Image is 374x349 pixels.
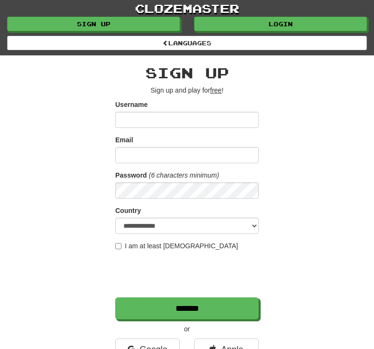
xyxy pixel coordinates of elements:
em: (6 characters minimum) [149,171,219,179]
a: Languages [7,36,367,50]
p: or [115,324,259,334]
p: Sign up and play for ! [115,85,259,95]
a: Login [194,17,367,31]
label: Country [115,206,141,215]
a: Sign up [7,17,180,31]
input: I am at least [DEMOGRAPHIC_DATA] [115,243,121,249]
label: Password [115,170,147,180]
u: free [210,86,221,94]
iframe: reCAPTCHA [115,255,261,293]
label: I am at least [DEMOGRAPHIC_DATA] [115,241,238,251]
h2: Sign up [115,65,259,81]
label: Username [115,100,148,109]
label: Email [115,135,133,145]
